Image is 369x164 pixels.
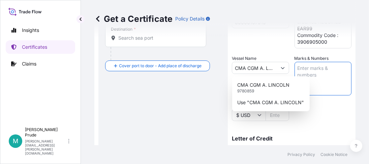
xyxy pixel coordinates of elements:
[25,139,67,155] p: [PERSON_NAME][EMAIL_ADDRESS][PERSON_NAME][DOMAIN_NAME]
[320,152,347,157] p: Cookie Notice
[238,88,254,94] p: 9780859
[13,138,18,145] span: M
[175,15,205,22] p: Policy Details
[22,60,36,67] p: Claims
[235,79,307,109] div: Suggestions
[238,99,304,106] p: Use "CMA CGM A. LINCOLN"
[22,27,39,34] p: Insights
[25,127,67,138] p: [PERSON_NAME] Prude
[266,109,289,121] input: Enter amount
[118,35,198,41] input: Destination
[232,55,256,62] label: Vessel Name
[287,152,315,157] p: Privacy Policy
[22,44,47,50] p: Certificates
[232,136,351,141] p: Letter of Credit
[238,82,290,88] p: CMA CGM A. LINCOLN
[295,55,329,62] label: Marks & Numbers
[232,62,277,74] input: Type to search vessel name or IMO
[94,13,173,24] p: Get a Certificate
[119,63,202,69] span: Cover port to door - Add place of discharge
[277,62,289,74] button: Show suggestions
